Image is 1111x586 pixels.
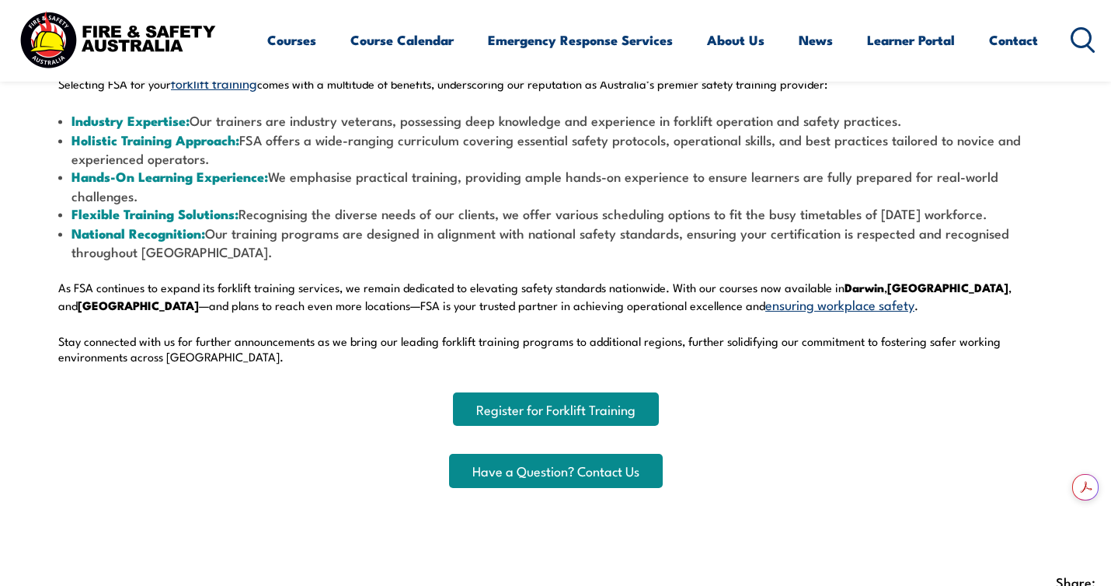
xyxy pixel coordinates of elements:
[58,74,1053,92] p: Selecting FSA for your comes with a multitude of benefits, underscoring our reputation as Austral...
[78,296,199,314] strong: [GEOGRAPHIC_DATA]
[58,111,1053,130] li: Our trainers are industry veterans, possessing deep knowledge and experience in forklift operatio...
[449,454,663,487] a: Have a Question? Contact Us
[71,110,190,131] strong: Industry Expertise:
[71,130,239,150] strong: Holistic Training Approach:
[58,224,1053,261] li: Our training programs are designed in alignment with national safety standards, ensuring your cer...
[58,131,1053,168] li: FSA offers a wide-ranging curriculum covering essential safety protocols, operational skills, and...
[867,19,955,61] a: Learner Portal
[58,167,1053,204] li: We emphasise practical training, providing ample hands-on experience to ensure learners are fully...
[267,19,316,61] a: Courses
[989,19,1038,61] a: Contact
[845,278,884,296] strong: Darwin
[707,19,764,61] a: About Us
[887,278,1008,296] strong: [GEOGRAPHIC_DATA]
[58,333,1053,365] p: Stay connected with us for further announcements as we bring our leading forklift training progra...
[350,19,454,61] a: Course Calendar
[58,204,1053,223] li: Recognising the diverse needs of our clients, we offer various scheduling options to fit the busy...
[58,280,1053,313] p: As FSA continues to expand its forklift training services, we remain dedicated to elevating safet...
[765,295,914,313] a: ensuring workplace safety
[71,204,239,224] strong: Flexible Training Solutions:
[71,166,268,187] strong: Hands-On Learning Experience:
[71,223,205,243] strong: National Recognition:
[488,19,673,61] a: Emergency Response Services
[171,73,257,92] a: forklift training
[799,19,833,61] a: News
[453,392,659,426] a: Register for Forklift Training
